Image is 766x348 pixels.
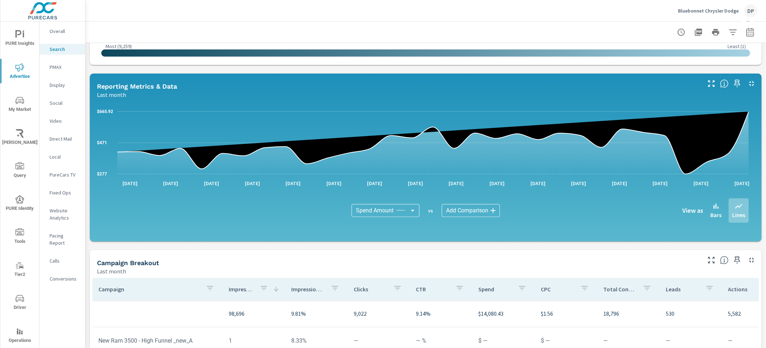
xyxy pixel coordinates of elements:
button: Select Date Range [743,25,757,39]
p: [DATE] [484,180,510,187]
p: [DATE] [117,180,143,187]
p: 9.14% [416,309,467,318]
div: Calls [40,255,85,266]
p: Search [50,46,79,53]
div: Social [40,98,85,108]
p: Calls [50,257,79,264]
div: Pacing Report [40,230,85,248]
p: Video [50,117,79,124]
div: Display [40,80,85,90]
span: This is a summary of Search performance results by campaign. Each column can be sorted. [720,256,729,264]
p: [DATE] [362,180,387,187]
p: Last month [97,90,126,99]
h5: Campaign Breakout [97,259,159,267]
p: Overall [50,28,79,35]
button: Make Fullscreen [706,254,717,266]
p: Campaign [98,286,200,293]
div: Overall [40,26,85,37]
p: Leads [666,286,700,293]
p: Clicks [354,286,387,293]
span: Save this to your personalized report [732,254,743,266]
p: Lines [732,211,745,219]
button: Minimize Widget [746,78,757,89]
span: Add Comparison [446,207,488,214]
span: Tools [3,228,37,246]
div: PureCars TV [40,169,85,180]
p: Total Conversions [603,286,637,293]
p: [DATE] [199,180,224,187]
p: 98,696 [229,309,280,318]
p: Direct Mail [50,135,79,142]
p: [DATE] [403,180,428,187]
div: Conversions [40,273,85,284]
span: Spend Amount [356,207,394,214]
div: DP [744,4,757,17]
span: Driver [3,294,37,312]
p: 9,022 [354,309,405,318]
div: Search [40,44,85,55]
div: PMAX [40,62,85,72]
button: Apply Filters [726,25,740,39]
p: [DATE] [688,180,714,187]
p: [DATE] [240,180,265,187]
p: Bars [710,211,721,219]
h5: Reporting Metrics & Data [97,83,177,90]
p: $14,080.43 [478,309,529,318]
p: [DATE] [566,180,591,187]
p: CTR [416,286,450,293]
p: vs [419,207,442,214]
p: Social [50,99,79,107]
text: $471 [97,140,107,145]
p: 530 [666,309,717,318]
div: Direct Mail [40,133,85,144]
p: Website Analytics [50,207,79,221]
button: Minimize Widget [746,254,757,266]
div: Spend Amount [352,204,419,217]
p: [DATE] [280,180,306,187]
h6: View as [682,207,703,214]
span: [PERSON_NAME] [3,129,37,147]
p: $1.56 [541,309,592,318]
text: $277 [97,171,107,177]
span: My Market [3,96,37,114]
p: CPC [541,286,575,293]
p: Bluebonnet Chrysler Dodge [678,8,739,14]
div: Local [40,151,85,162]
p: Last month [97,267,126,276]
p: [DATE] [158,180,183,187]
p: 9.81% [291,309,342,318]
div: Video [40,116,85,126]
button: Print Report [709,25,723,39]
span: Save this to your personalized report [732,78,743,89]
p: Impressions [229,286,254,293]
p: [DATE] [321,180,347,187]
span: Operations [3,327,37,345]
div: Add Comparison [442,204,500,217]
button: Make Fullscreen [706,78,717,89]
p: Display [50,81,79,89]
p: PMAX [50,64,79,71]
p: Impression Share [291,286,325,293]
span: PURE Identity [3,195,37,213]
span: Query [3,162,37,180]
p: Most ( 9,259 ) [106,43,132,50]
p: Fixed Ops [50,189,79,196]
text: $665.92 [97,109,113,114]
span: Advertise [3,63,37,81]
p: [DATE] [607,180,632,187]
span: Tier2 [3,261,37,279]
span: PURE Insights [3,30,37,48]
p: PureCars TV [50,171,79,178]
p: [DATE] [444,180,469,187]
span: Understand Search data over time and see how metrics compare to each other. [720,79,729,88]
p: [DATE] [525,180,551,187]
p: Actions [728,286,762,293]
p: [DATE] [729,180,755,187]
p: Local [50,153,79,160]
p: Least ( 1 ) [728,43,746,50]
p: [DATE] [648,180,673,187]
p: Pacing Report [50,232,79,246]
p: 18,796 [603,309,654,318]
button: "Export Report to PDF" [691,25,706,39]
p: Conversions [50,275,79,282]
